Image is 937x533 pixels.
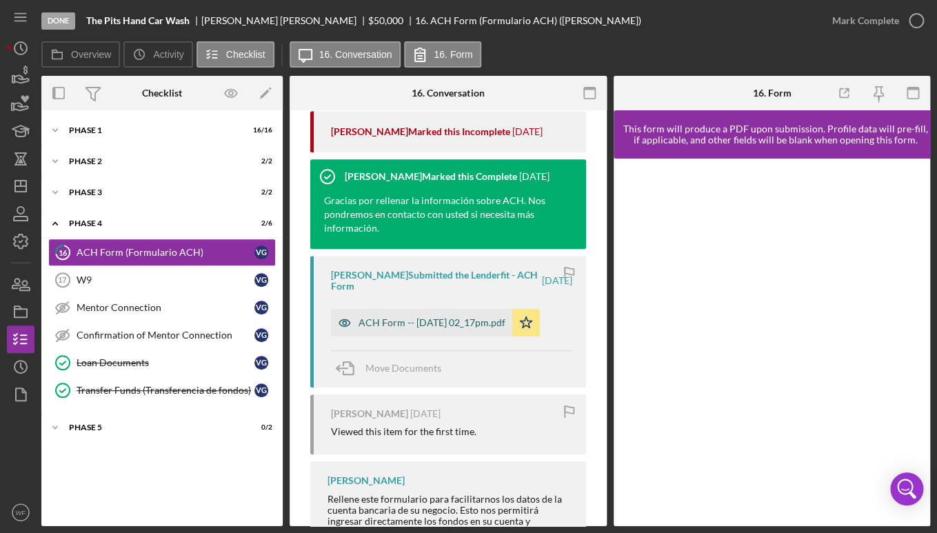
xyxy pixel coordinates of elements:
[404,41,481,68] button: 16. Form
[77,247,254,258] div: ACH Form (Formulario ACH)
[142,88,182,99] div: Checklist
[621,123,931,145] div: This form will produce a PDF upon submission. Profile data will pre-fill, if applicable, and othe...
[818,7,930,34] button: Mark Complete
[254,245,268,259] div: V G
[248,423,272,432] div: 0 / 2
[254,273,268,287] div: V G
[254,328,268,342] div: V G
[69,423,238,432] div: Phase 5
[412,88,484,99] div: 16. Conversation
[254,301,268,314] div: V G
[123,41,192,68] button: Activity
[752,88,791,99] div: 16. Form
[248,219,272,228] div: 2 / 6
[331,426,476,437] div: Viewed this item for the first time.
[153,49,183,60] label: Activity
[519,171,550,182] time: 2023-09-08 14:10
[48,376,276,404] a: Transfer Funds (Transferencia de fondos)VG
[48,239,276,266] a: 16ACH Form (Formulario ACH)VG
[290,41,401,68] button: 16. Conversation
[77,330,254,341] div: Confirmation of Mentor Connection
[69,219,238,228] div: Phase 4
[542,275,572,286] time: 2023-09-07 18:17
[77,274,254,285] div: W9
[365,362,441,374] span: Move Documents
[7,499,34,526] button: WF
[324,194,558,235] div: Gracias por rellenar la información sobre ACH. Nos pondremos en contacto con usted si necesita má...
[331,408,408,419] div: [PERSON_NAME]
[512,126,543,137] time: 2023-11-17 22:28
[248,157,272,165] div: 2 / 2
[41,41,120,68] button: Overview
[627,172,918,512] iframe: Lenderfit form
[48,349,276,376] a: Loan DocumentsVG
[41,12,75,30] div: Done
[226,49,265,60] label: Checklist
[58,276,66,284] tspan: 17
[69,126,238,134] div: Phase 1
[59,248,68,257] tspan: 16
[48,321,276,349] a: Confirmation of Mentor ConnectionVG
[832,7,899,34] div: Mark Complete
[77,357,254,368] div: Loan Documents
[359,317,505,328] div: ACH Form -- [DATE] 02_17pm.pdf
[248,188,272,197] div: 2 / 2
[69,188,238,197] div: Phase 3
[331,126,510,137] div: [PERSON_NAME] Marked this Incomplete
[197,41,274,68] button: Checklist
[201,15,368,26] div: [PERSON_NAME] [PERSON_NAME]
[77,385,254,396] div: Transfer Funds (Transferencia de fondos)
[254,356,268,370] div: V G
[345,171,517,182] div: [PERSON_NAME] Marked this Complete
[48,266,276,294] a: 17W9VG
[77,302,254,313] div: Mentor Connection
[71,49,111,60] label: Overview
[890,472,923,505] div: Open Intercom Messenger
[434,49,472,60] label: 16. Form
[331,270,540,292] div: [PERSON_NAME] Submitted the Lenderfit - ACH Form
[16,509,26,516] text: WF
[254,383,268,397] div: V G
[368,15,403,26] div: $50,000
[86,15,190,26] b: The Pits Hand Car Wash
[48,294,276,321] a: Mentor ConnectionVG
[319,49,392,60] label: 16. Conversation
[248,126,272,134] div: 16 / 16
[331,351,455,385] button: Move Documents
[328,475,405,486] div: [PERSON_NAME]
[331,309,540,336] button: ACH Form -- [DATE] 02_17pm.pdf
[69,157,238,165] div: Phase 2
[410,408,441,419] time: 2023-09-07 18:04
[414,15,641,26] div: 16. ACH Form (Formulario ACH) ([PERSON_NAME])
